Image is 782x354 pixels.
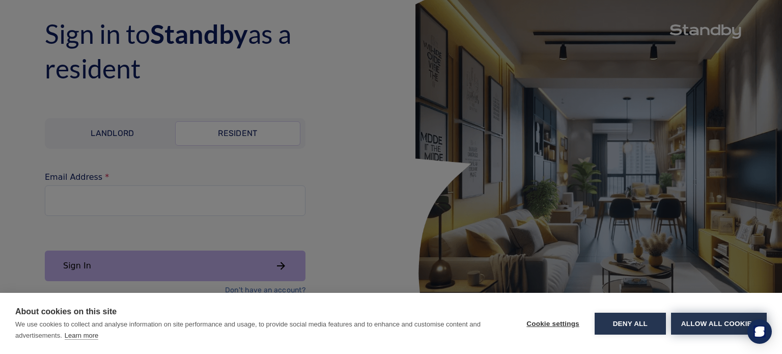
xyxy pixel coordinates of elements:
button: Allow all cookies [671,313,767,335]
p: We use cookies to collect and analyse information on site performance and usage, to provide socia... [15,320,481,339]
button: Cookie settings [516,313,590,335]
a: Learn more [65,332,98,340]
strong: About cookies on this site [15,307,117,316]
button: Deny all [595,313,666,335]
div: Open Intercom Messenger [747,319,772,344]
